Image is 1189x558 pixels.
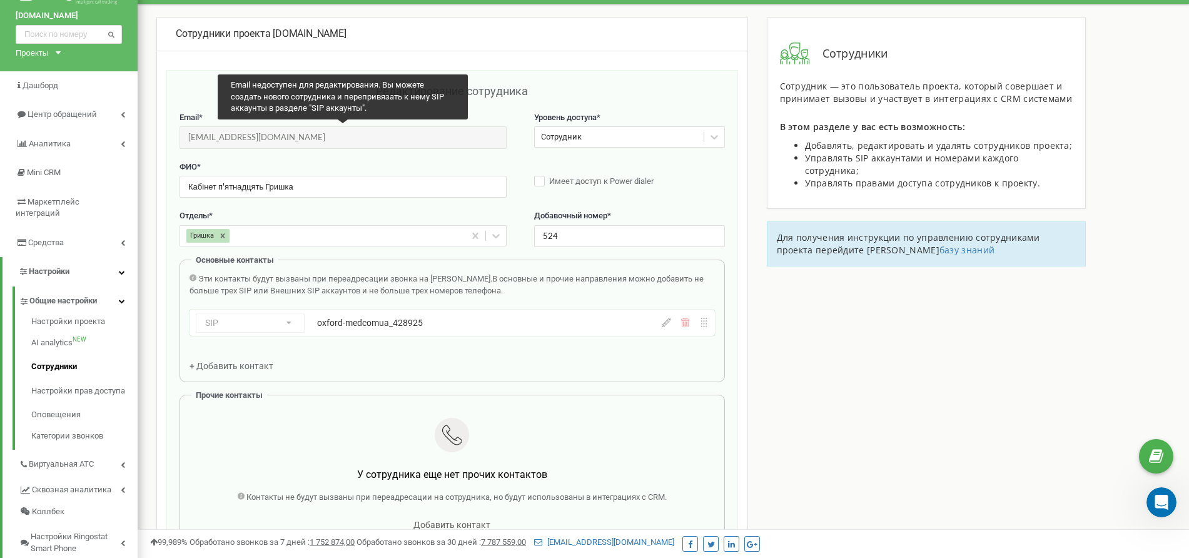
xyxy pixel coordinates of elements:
[805,177,1040,189] span: Управлять правами доступа сотрудников к проекту.
[481,537,526,547] u: 7 787 559,00
[777,231,1040,256] span: Для получения инструкции по управлению сотрудниками проекта перейдите [PERSON_NAME]
[167,390,250,440] button: Помощь
[180,176,507,198] input: Введите ФИО
[23,422,60,430] span: Главная
[413,520,490,530] span: Добавить контакт
[78,241,141,255] div: • 2 нед. назад
[16,47,48,59] div: Проекты
[190,361,273,371] span: + Добавить контакт
[16,10,122,22] a: [DOMAIN_NAME]
[541,131,582,143] div: Сотрудник
[74,195,137,208] div: • 1 нед. назад
[19,475,138,501] a: Сквозная аналитика
[28,109,97,119] span: Центр обращений
[72,334,135,347] div: • 2 нед. назад
[44,322,110,332] span: Оцініть бесіду
[780,80,1072,104] span: Сотрудник — это пользователь проекта, который совершает и принимает вызовы и участвует в интеграц...
[14,368,39,393] img: Profile image for Yuliia
[44,56,89,69] div: Oleksandr
[44,380,67,393] div: Yuliia
[44,91,110,101] span: Оцініть бесіду
[32,506,64,518] span: Коллбек
[14,136,39,161] img: Profile image for Valentyna
[31,331,138,355] a: AI analyticsNEW
[780,121,965,133] span: В этом разделе у вас есть возможность:
[44,195,71,208] div: Valerii
[29,266,69,276] span: Настройки
[49,352,202,377] button: Отправить сообщение
[29,139,71,148] span: Аналитика
[31,531,121,554] span: Настройки Ringostat Smart Phone
[317,317,579,329] div: oxford-medcomua_428925
[19,501,138,523] a: Коллбек
[116,422,134,430] span: Чат
[44,149,88,162] div: Valentyna
[198,274,492,283] span: Эти контакты будут вызваны при переадресации звонка на [PERSON_NAME].
[196,390,263,400] span: Прочие контакты
[180,211,209,220] span: Отделы
[27,168,61,177] span: Mini CRM
[31,427,138,442] a: Категории звонков
[16,25,122,44] input: Поиск по номеру
[29,295,97,307] span: Общие настройки
[186,229,216,243] div: Гришка
[19,287,138,312] a: Общие настройки
[14,90,39,115] img: Profile image for Serhii
[28,238,64,247] span: Средства
[29,459,94,470] span: Виртуальная АТС
[549,176,654,186] span: Имеет доступ к Power dialer
[32,484,111,496] span: Сквозная аналитика
[23,81,58,90] span: Дашборд
[44,368,110,378] span: Оцініть бесіду
[376,84,528,98] span: Редактирование сотрудника
[534,537,674,547] a: [EMAIL_ADDRESS][DOMAIN_NAME]
[72,103,130,116] div: • 2 дн. назад
[31,403,138,427] a: Оповещения
[83,390,166,440] button: Чат
[16,197,79,218] span: Маркетплейс интеграций
[44,103,69,116] div: Serhii
[14,322,39,347] img: Profile image for Serhii
[810,46,888,62] span: Сотрудники
[150,537,188,547] span: 99,989%
[44,334,69,347] div: Serhii
[14,275,39,300] img: Profile image for Yuliia
[310,537,355,547] u: 1 752 874,00
[180,126,507,148] input: Введите Email
[176,27,729,41] div: [DOMAIN_NAME]
[14,44,39,69] img: Profile image for Oleksandr
[112,6,140,27] h1: Чат
[69,288,133,301] div: • 2 нед. назад
[357,537,526,547] span: Обработано звонков за 30 дней :
[939,244,994,256] a: базу знаний
[176,28,270,39] span: Сотрудники проекта
[357,469,547,480] span: У сотрудника еще нет прочих контактов
[44,183,110,193] span: Оцініть бесіду
[190,422,227,430] span: Помощь
[534,113,597,122] span: Уровень доступа
[220,5,242,28] div: Закрыть
[180,162,197,171] span: ФИО
[190,537,355,547] span: Обработано звонков за 7 дней :
[1146,487,1176,517] iframe: Intercom live chat
[19,450,138,475] a: Виртуальная АТС
[31,316,138,331] a: Настройки проекта
[31,379,138,403] a: Настройки прав доступа
[534,211,607,220] span: Добавочный номер
[69,380,133,393] div: • 2 нед. назад
[196,255,274,265] span: Основные контакты
[534,225,725,247] input: Укажите добавочный номер
[3,257,138,287] a: Настройки
[805,139,1073,151] span: Добавлять, редактировать и удалять сотрудников проекта;
[805,152,1019,176] span: Управлять SIP аккаунтами и номерами каждого сотрудника;
[180,113,199,122] span: Email
[14,183,39,208] img: Profile image for Valerii
[31,355,138,379] a: Сотрудники
[91,56,140,69] div: • 2 ч назад
[44,241,76,255] div: Tetiana
[44,230,110,240] span: Оцініть бесіду
[246,492,667,502] span: Контакты не будут вызваны при переадресации на сотрудника, но будут использованы в интеграциях с ...
[44,288,67,301] div: Yuliia
[14,229,39,254] img: Profile image for Tetiana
